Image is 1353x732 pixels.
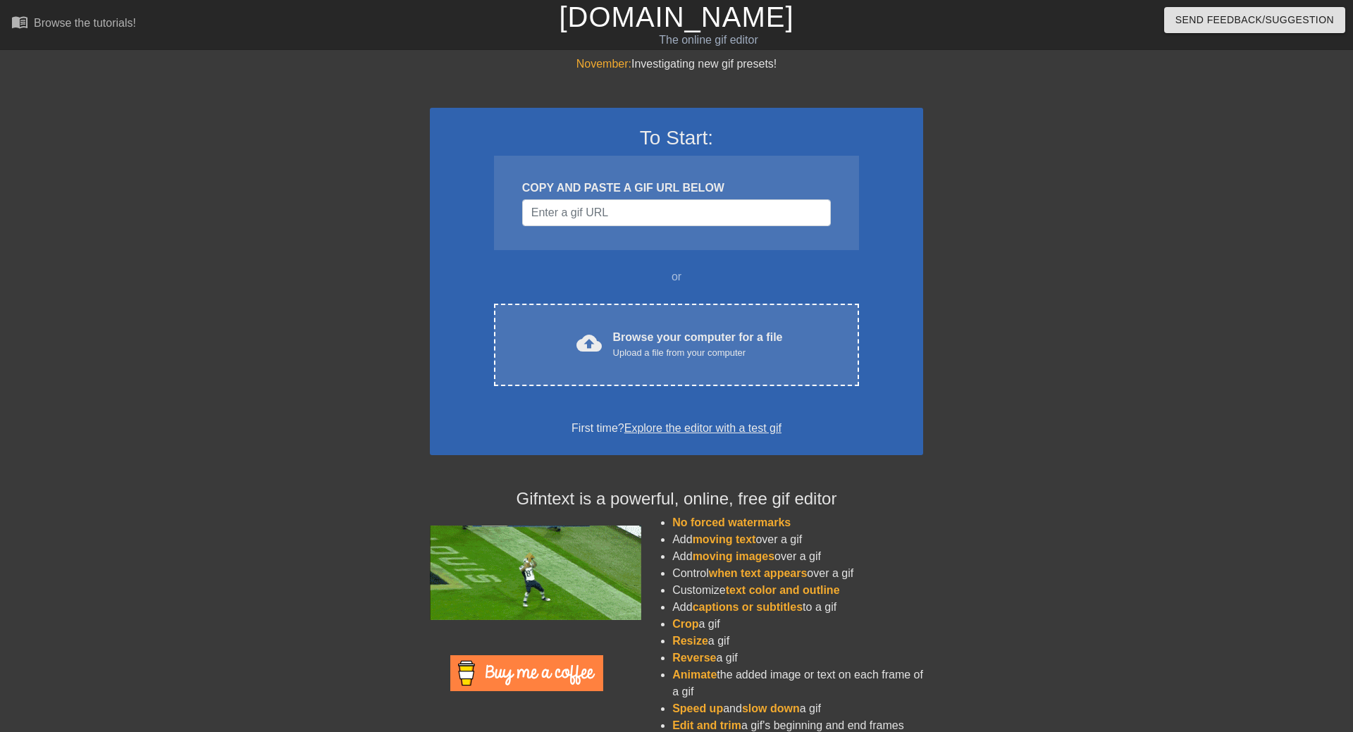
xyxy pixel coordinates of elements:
input: Username [522,199,831,226]
div: Investigating new gif presets! [430,56,923,73]
li: and a gif [672,700,923,717]
span: text color and outline [726,584,840,596]
span: Send Feedback/Suggestion [1175,11,1334,29]
li: Add over a gif [672,531,923,548]
div: or [467,268,886,285]
li: Control over a gif [672,565,923,582]
span: November: [576,58,631,70]
span: captions or subtitles [693,601,803,613]
li: Add over a gif [672,548,923,565]
span: moving images [693,550,774,562]
span: Edit and trim [672,719,741,731]
li: Add to a gif [672,599,923,616]
span: Reverse [672,652,716,664]
span: Resize [672,635,708,647]
h3: To Start: [448,126,905,150]
span: moving text [693,533,756,545]
span: Animate [672,669,717,681]
div: The online gif editor [458,32,959,49]
li: the added image or text on each frame of a gif [672,666,923,700]
span: Speed up [672,702,723,714]
a: Explore the editor with a test gif [624,422,781,434]
span: when text appears [709,567,808,579]
li: a gif [672,650,923,666]
a: [DOMAIN_NAME] [559,1,793,32]
span: No forced watermarks [672,516,791,528]
span: Crop [672,618,698,630]
li: Customize [672,582,923,599]
img: football_small.gif [430,526,641,620]
button: Send Feedback/Suggestion [1164,7,1345,33]
img: Buy Me A Coffee [450,655,603,691]
li: a gif [672,633,923,650]
div: COPY AND PASTE A GIF URL BELOW [522,180,831,197]
div: Browse the tutorials! [34,17,136,29]
span: slow down [742,702,800,714]
div: Browse your computer for a file [613,329,783,360]
h4: Gifntext is a powerful, online, free gif editor [430,489,923,509]
div: First time? [448,420,905,437]
a: Browse the tutorials! [11,13,136,35]
li: a gif [672,616,923,633]
span: menu_book [11,13,28,30]
span: cloud_upload [576,330,602,356]
div: Upload a file from your computer [613,346,783,360]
